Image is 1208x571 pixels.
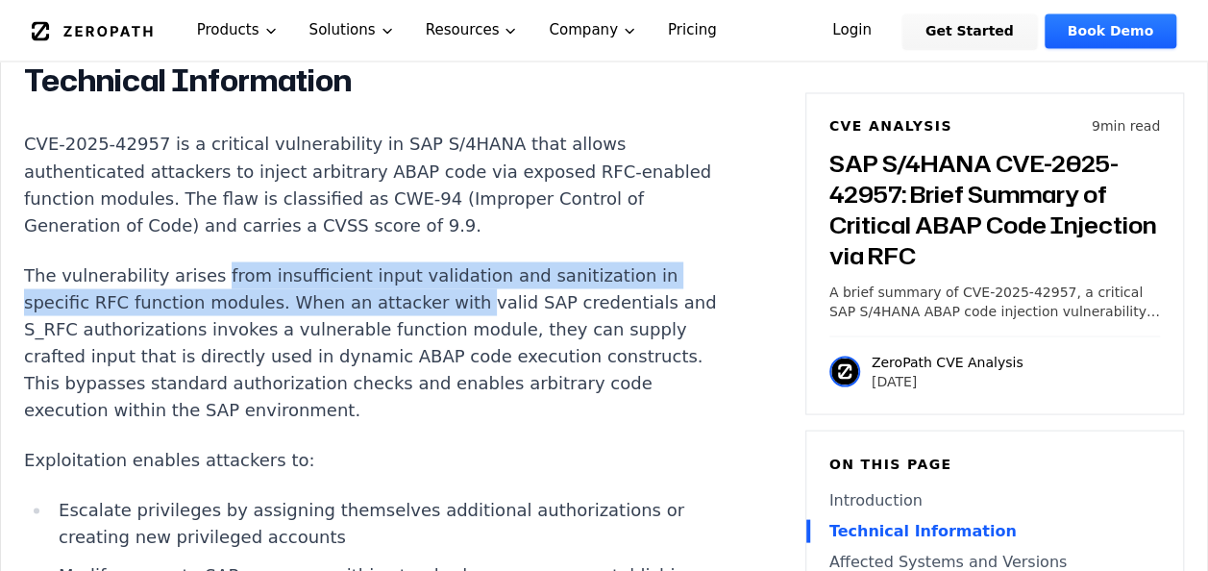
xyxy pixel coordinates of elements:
[829,282,1160,320] p: A brief summary of CVE-2025-42957, a critical SAP S/4HANA ABAP code injection vulnerability via R...
[829,147,1160,270] h3: SAP S/4HANA CVE-2025-42957: Brief Summary of Critical ABAP Code Injection via RFC
[24,62,739,100] h2: Technical Information
[24,446,739,473] p: Exploitation enables attackers to:
[51,496,739,550] li: Escalate privileges by assigning themselves additional authorizations or creating new privileged ...
[1045,13,1176,48] a: Book Demo
[872,352,1023,371] p: ZeroPath CVE Analysis
[829,519,1160,542] a: Technical Information
[1092,116,1160,136] p: 9 min read
[24,261,739,423] p: The vulnerability arises from insufficient input validation and sanitization in specific RFC func...
[829,488,1160,511] a: Introduction
[829,116,952,136] h6: CVE Analysis
[829,454,1160,473] h6: On this page
[809,13,895,48] a: Login
[829,356,860,386] img: ZeroPath CVE Analysis
[24,131,739,238] p: CVE-2025-42957 is a critical vulnerability in SAP S/4HANA that allows authenticated attackers to ...
[902,13,1037,48] a: Get Started
[872,371,1023,390] p: [DATE]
